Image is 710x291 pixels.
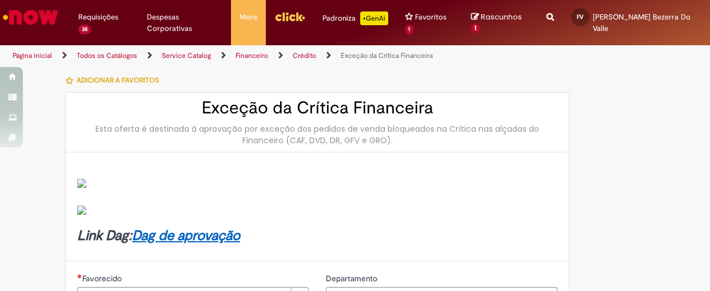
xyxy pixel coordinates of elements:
[147,11,222,34] span: Despesas Corporativas
[593,12,691,33] span: [PERSON_NAME] Bezerra Do Valle
[322,11,388,25] div: Padroniza
[82,273,124,284] span: Necessários - Favorecido
[274,8,305,25] img: click_logo_yellow_360x200.png
[78,25,91,34] span: 38
[77,123,557,146] div: Esta oferta é destinada à aprovação por exceção dos pedidos de venda bloqueados na Crítica nas al...
[77,206,86,215] img: sys_attachment.do
[481,11,522,22] span: Rascunhos
[240,11,257,23] span: More
[341,51,433,60] a: Exceção da Crítica Financeira
[415,11,446,23] span: Favoritos
[9,45,465,66] ul: Trilhas de página
[132,227,240,245] a: Dag de aprovação
[77,227,240,245] strong: Link Dag:
[1,6,60,29] img: ServiceNow
[236,51,268,60] a: Financeiro
[77,99,557,117] h2: Exceção da Crítica Financeira
[326,273,380,284] span: Departamento
[405,25,414,34] span: 1
[77,274,82,278] span: Necessários
[78,11,118,23] span: Requisições
[293,51,316,60] a: Crédito
[13,51,52,60] a: Página inicial
[65,68,165,92] button: Adicionar a Favoritos
[77,51,137,60] a: Todos os Catálogos
[360,11,388,25] p: +GenAi
[77,76,159,85] span: Adicionar a Favoritos
[471,23,480,34] span: 1
[77,179,86,188] img: sys_attachment.do
[577,13,584,21] span: FV
[162,51,211,60] a: Service Catalog
[471,12,529,33] a: Rascunhos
